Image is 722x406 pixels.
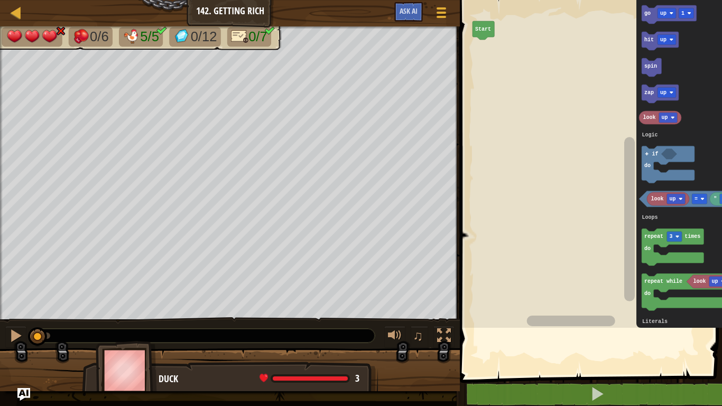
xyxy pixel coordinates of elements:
text: look [693,279,706,284]
span: 0/7 [248,29,267,44]
li: Collect the gems. [169,27,221,47]
text: Logic [642,132,658,138]
text: up [660,90,667,96]
text: repeat while [644,279,682,284]
text: up [660,37,667,43]
text: do [644,291,651,297]
text: up [660,11,667,16]
text: up [712,279,718,284]
text: = [695,196,698,202]
button: Show game menu [428,2,455,27]
text: Literals [642,319,668,325]
button: ♫ [411,326,429,348]
span: Ask AI [400,6,418,16]
button: Adjust volume [384,326,405,348]
text: up [662,115,668,121]
text: up [670,196,676,202]
text: do [644,246,651,252]
text: zap [644,90,654,96]
div: health: 3 / 3 [260,374,359,383]
span: 5/5 [140,29,159,44]
text: do [644,163,651,169]
text: 1 [681,11,684,16]
text: times [685,234,701,239]
text: look [643,115,656,121]
span: 0/6 [90,29,109,44]
span: ♫ [413,328,423,344]
button: Toggle fullscreen [433,326,455,348]
text: go [644,11,651,16]
text: look [651,196,664,202]
li: Only 7 lines of code [227,27,271,47]
text: Start [475,26,491,32]
button: Ask AI [17,388,30,401]
text: spin [644,63,657,69]
li: Friends must survive. [119,27,163,47]
li: Defeat the enemies. [69,27,113,47]
span: 3 [355,372,359,385]
text: repeat [644,234,663,239]
text: " [714,196,717,202]
span: 0/12 [191,29,217,44]
li: Your hero must survive. [2,27,62,47]
div: Duck [159,372,367,386]
button: Ctrl + P: Pause [5,326,26,348]
text: 3 [670,234,673,239]
text: if [652,151,659,157]
button: Ask AI [394,2,423,22]
text: hit [644,37,654,43]
text: Loops [642,215,658,220]
img: thang_avatar_frame.png [96,341,157,400]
